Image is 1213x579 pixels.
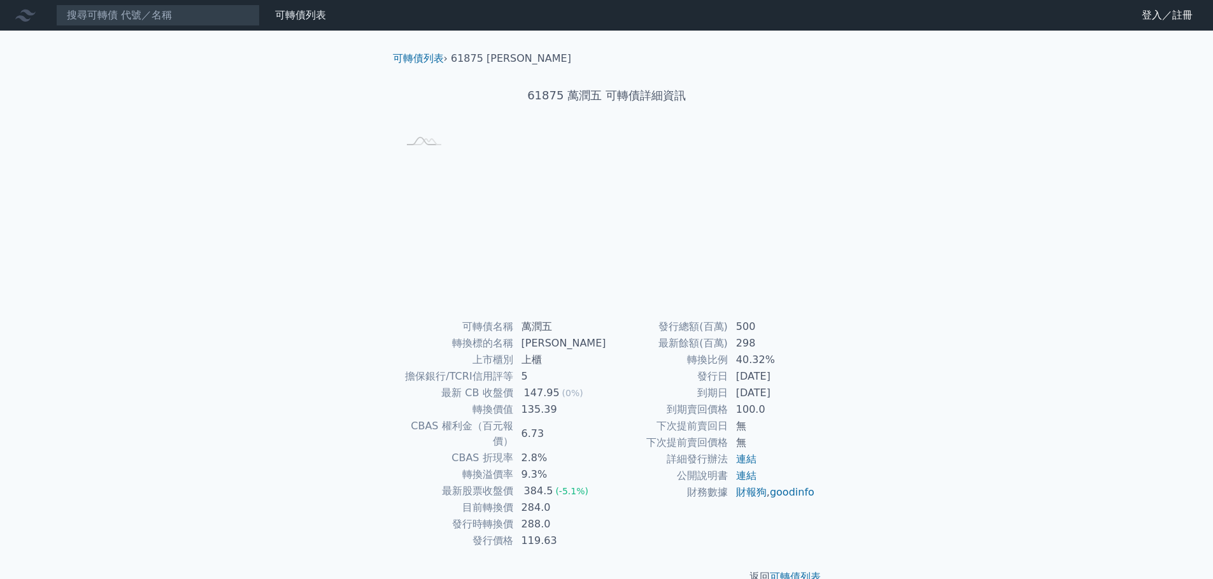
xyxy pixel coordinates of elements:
td: 可轉債名稱 [398,318,514,335]
td: 擔保銀行/TCRI信用評等 [398,368,514,385]
a: 可轉債列表 [393,52,444,64]
h1: 61875 萬潤五 可轉債詳細資訊 [383,87,831,104]
td: 6.73 [514,418,607,450]
td: 到期日 [607,385,728,401]
td: [DATE] [728,385,816,401]
td: 轉換溢價率 [398,466,514,483]
td: 40.32% [728,352,816,368]
td: 2.8% [514,450,607,466]
td: 發行總額(百萬) [607,318,728,335]
td: 轉換比例 [607,352,728,368]
td: 100.0 [728,401,816,418]
a: 登入／註冊 [1131,5,1203,25]
li: 61875 [PERSON_NAME] [451,51,571,66]
td: 284.0 [514,499,607,516]
a: 可轉債列表 [275,9,326,21]
td: 轉換價值 [398,401,514,418]
td: 298 [728,335,816,352]
td: 上市櫃別 [398,352,514,368]
td: 上櫃 [514,352,607,368]
li: › [393,51,448,66]
td: 最新餘額(百萬) [607,335,728,352]
td: 萬潤五 [514,318,607,335]
span: (-5.1%) [555,486,588,496]
td: CBAS 折現率 [398,450,514,466]
input: 搜尋可轉債 代號／名稱 [56,4,260,26]
td: 9.3% [514,466,607,483]
a: 連結 [736,469,756,482]
td: , [728,484,816,501]
td: 5 [514,368,607,385]
td: [DATE] [728,368,816,385]
div: 147.95 [521,385,562,401]
span: (0%) [562,388,583,398]
td: 288.0 [514,516,607,533]
td: 無 [728,434,816,451]
div: 384.5 [521,483,556,499]
td: 下次提前賣回日 [607,418,728,434]
td: CBAS 權利金（百元報價） [398,418,514,450]
a: 連結 [736,453,756,465]
td: 發行價格 [398,533,514,549]
td: 最新 CB 收盤價 [398,385,514,401]
td: 最新股票收盤價 [398,483,514,499]
td: 119.63 [514,533,607,549]
td: 發行時轉換價 [398,516,514,533]
td: 公開說明書 [607,468,728,484]
td: 下次提前賣回價格 [607,434,728,451]
td: 發行日 [607,368,728,385]
td: 轉換標的名稱 [398,335,514,352]
a: 財報狗 [736,486,767,498]
td: 財務數據 [607,484,728,501]
td: 無 [728,418,816,434]
td: 到期賣回價格 [607,401,728,418]
a: goodinfo [770,486,814,498]
td: 135.39 [514,401,607,418]
td: 詳細發行辦法 [607,451,728,468]
td: 500 [728,318,816,335]
td: 目前轉換價 [398,499,514,516]
td: [PERSON_NAME] [514,335,607,352]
